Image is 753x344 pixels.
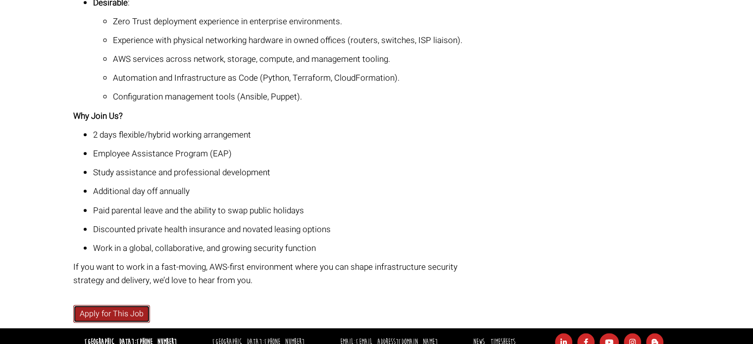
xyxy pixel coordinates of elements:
[93,185,475,198] p: Additional day off annually
[113,90,475,103] p: Configuration management tools (Ansible, Puppet).
[93,147,475,160] p: Employee Assistance Program (EAP)
[113,71,475,85] p: Automation and Infrastructure as Code (Python, Terraform, CloudFormation).
[93,128,475,142] p: 2 days flexible/hybrid working arrangement
[73,305,150,323] a: Apply for This Job
[113,34,475,47] p: Experience with physical networking hardware in owned offices (routers, switches, ISP liaison).
[93,166,475,179] p: Study assistance and professional development
[73,260,475,287] p: If you want to work in a fast-moving, AWS-first environment where you can shape infrastructure se...
[113,52,475,66] p: AWS services across network, storage, compute, and management tooling.
[93,204,475,217] p: Paid parental leave and the ability to swap public holidays
[93,242,475,255] p: Work in a global, collaborative, and growing security function
[93,223,475,236] p: Discounted private health insurance and novated leasing options
[113,15,475,28] p: Zero Trust deployment experience in enterprise environments.
[73,110,123,122] strong: Why Join Us?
